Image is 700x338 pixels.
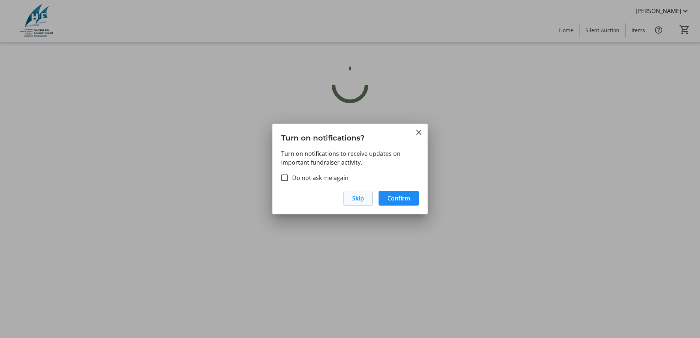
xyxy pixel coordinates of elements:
[414,128,423,137] button: Close
[379,191,419,206] button: Confirm
[288,173,349,182] label: Do not ask me again
[387,194,410,203] span: Confirm
[272,124,428,149] h3: Turn on notifications?
[352,194,364,203] span: Skip
[343,191,373,206] button: Skip
[281,149,419,167] p: Turn on notifications to receive updates on important fundraiser activity.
